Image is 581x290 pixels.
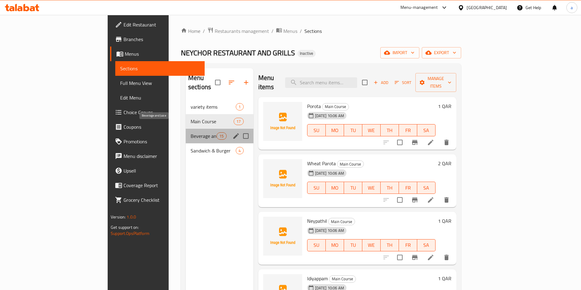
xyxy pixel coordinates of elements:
span: 17 [234,119,243,124]
span: Upsell [124,167,200,174]
span: NEYCHOR RESTAURANT AND GRILLS [181,46,295,60]
div: items [217,132,226,140]
div: Sandwich & Burger [191,147,236,154]
a: Edit menu item [427,254,434,261]
a: Sections [115,61,205,76]
button: WE [362,239,381,251]
li: / [271,27,274,35]
span: [DATE] 10:06 AM [313,113,346,119]
button: Branch-specific-item [407,193,422,207]
span: Select all sections [211,76,224,89]
div: Main Course [191,118,234,125]
span: Edit Restaurant [124,21,200,28]
h6: 1 QAR [438,102,451,110]
img: Wheat Parota [263,159,302,198]
span: WE [365,126,378,135]
span: Beverage and Juice [191,132,217,140]
span: Coupons [124,123,200,131]
button: Add section [239,75,253,90]
button: SU [307,182,326,194]
div: Main Course [328,218,355,225]
span: [DATE] 10:06 AM [313,228,346,233]
span: Edit Menu [120,94,200,101]
span: TU [346,241,360,250]
a: Restaurants management [207,27,269,35]
span: Select to update [393,194,406,206]
span: FR [401,126,415,135]
span: SU [310,183,323,192]
div: variety items1 [186,100,253,114]
span: Branches [124,36,200,43]
button: SA [417,124,436,136]
span: WE [365,183,378,192]
span: a [571,4,573,11]
div: items [236,103,243,110]
span: TU [346,183,360,192]
button: SA [417,239,436,251]
span: TH [383,241,396,250]
h6: 1 QAR [438,217,451,225]
a: Coupons [110,120,205,134]
span: Get support on: [111,223,139,231]
span: Sort items [391,78,415,87]
span: Neypathil [307,216,327,225]
img: Porota [263,102,302,141]
button: MO [326,239,344,251]
span: Menus [283,27,297,35]
button: MO [326,182,344,194]
button: SU [307,239,326,251]
span: Sections [304,27,322,35]
span: Main Course [337,161,364,168]
button: WE [362,182,381,194]
span: TU [346,126,360,135]
span: TH [383,183,396,192]
div: Main Course [337,160,364,168]
a: Coverage Report [110,178,205,193]
span: import [385,49,414,57]
span: Menus [125,50,200,58]
div: Main Course [322,103,349,110]
span: Inactive [297,51,316,56]
a: Menu disclaimer [110,149,205,163]
button: delete [439,193,454,207]
button: FR [399,182,417,194]
span: Select section [358,76,371,89]
button: Manage items [415,73,456,92]
a: Edit menu item [427,196,434,204]
a: Branches [110,32,205,47]
button: MO [326,124,344,136]
button: Branch-specific-item [407,250,422,265]
img: Neypathil [263,217,302,256]
button: FR [399,239,417,251]
span: 15 [217,133,226,139]
span: Full Menu View [120,79,200,87]
div: [GEOGRAPHIC_DATA] [467,4,507,11]
span: MO [328,241,342,250]
li: / [300,27,302,35]
span: Idiyappam [307,274,328,283]
a: Promotions [110,134,205,149]
span: SU [310,241,323,250]
div: variety items [191,103,236,110]
button: delete [439,250,454,265]
span: Select to update [393,251,406,264]
button: export [422,47,461,58]
span: Coverage Report [124,182,200,189]
button: TH [381,239,399,251]
button: TU [344,239,362,251]
span: 1 [236,104,243,110]
span: export [427,49,456,57]
span: Select to update [393,136,406,149]
span: [DATE] 10:06 AM [313,170,346,176]
button: Branch-specific-item [407,135,422,150]
h6: 1 QAR [438,274,451,283]
span: Add [373,79,389,86]
span: Sections [120,65,200,72]
div: Main Course17 [186,114,253,129]
a: Menus [276,27,297,35]
span: Sort [395,79,411,86]
a: Grocery Checklist [110,193,205,207]
span: MO [328,126,342,135]
a: Upsell [110,163,205,178]
div: Inactive [297,50,316,57]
